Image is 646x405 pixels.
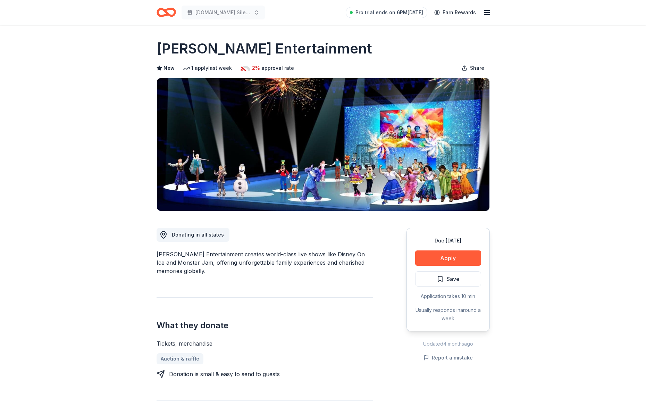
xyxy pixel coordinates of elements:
[470,64,484,72] span: Share
[172,232,224,238] span: Donating in all states
[423,354,473,362] button: Report a mistake
[157,339,373,348] div: Tickets, merchandise
[195,8,251,17] span: [DOMAIN_NAME] Silent Auction
[355,8,423,17] span: Pro trial ends on 6PM[DATE]
[169,370,280,378] div: Donation is small & easy to send to guests
[261,64,294,72] span: approval rate
[157,78,489,211] img: Image for Feld Entertainment
[252,64,260,72] span: 2%
[456,61,490,75] button: Share
[157,353,203,364] a: Auction & raffle
[415,292,481,300] div: Application takes 10 min
[182,6,265,19] button: [DOMAIN_NAME] Silent Auction
[157,4,176,20] a: Home
[157,39,372,58] h1: [PERSON_NAME] Entertainment
[346,7,427,18] a: Pro trial ends on 6PM[DATE]
[163,64,175,72] span: New
[415,306,481,323] div: Usually responds in around a week
[415,250,481,266] button: Apply
[430,6,480,19] a: Earn Rewards
[406,340,490,348] div: Updated 4 months ago
[157,250,373,275] div: [PERSON_NAME] Entertainment creates world-class live shows like Disney On Ice and Monster Jam, of...
[446,274,460,283] span: Save
[415,271,481,287] button: Save
[183,64,232,72] div: 1 apply last week
[415,237,481,245] div: Due [DATE]
[157,320,373,331] h2: What they donate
